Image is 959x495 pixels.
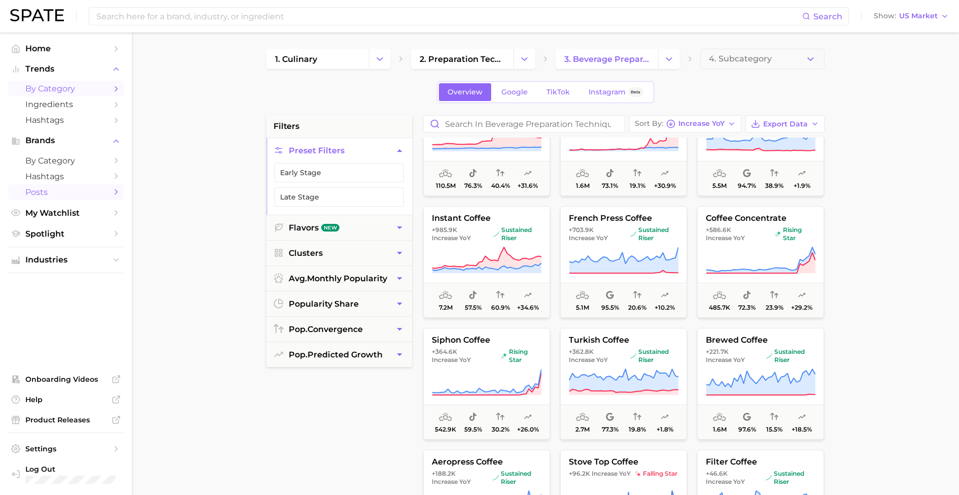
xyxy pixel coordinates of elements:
span: popularity share: Google [743,411,751,423]
a: Onboarding Videos [8,372,124,387]
span: +10.2% [655,304,675,311]
button: turkish coffee+362.8k Increase YoYsustained risersustained riser2.7m77.3%19.8%+1.8% [560,328,687,440]
span: Onboarding Videos [25,375,107,384]
span: coffee concentrate [698,214,824,223]
a: Log out. Currently logged in with e-mail alyssa@spate.nyc. [8,461,124,487]
span: popularity convergence: Low Convergence [770,289,778,302]
span: +46.6k [706,470,728,477]
button: Clusters [266,241,412,266]
span: +362.8k [569,348,594,355]
abbr: average [289,274,307,283]
span: popularity share [289,299,359,309]
button: Sort ByIncrease YoY [629,115,741,133]
span: Increase YoY [569,234,608,242]
span: Increase YoY [706,356,745,364]
button: Preset Filters [266,138,412,163]
span: popularity share: TikTok [469,168,477,180]
button: pop.convergence [266,317,412,342]
span: Increase YoY [432,478,471,486]
a: Home [8,41,124,56]
span: Help [25,395,107,404]
span: average monthly popularity: Medium Popularity [576,411,589,423]
span: popularity convergence: Very Low Convergence [633,411,641,423]
button: instant espresso+1.4m Increase YoYrising starrising star1.6m73.1%19.1%+30.9% [560,84,687,196]
span: 23.9% [766,304,783,311]
a: 3. beverage preparation techniques [556,49,658,69]
input: Search here for a brand, industry, or ingredient [95,8,802,25]
a: 2. preparation techniques [411,49,513,69]
button: Export Data [745,115,825,133]
span: 1.6m [713,426,727,433]
span: popularity share: Google [606,289,614,302]
span: Increase YoY [432,234,471,242]
span: monthly popularity [289,274,387,283]
button: Industries [8,252,124,268]
span: 15.5% [766,426,782,433]
span: Increase YoY [678,121,725,126]
span: average monthly popularity: High Popularity [439,289,452,302]
button: Change Category [513,49,535,69]
span: 77.3% [602,426,619,433]
span: 1.6m [576,182,590,189]
span: 5.5m [712,182,727,189]
a: by Category [8,153,124,169]
button: instant coffee+985.9k Increase YoYsustained risersustained riser7.2m57.5%60.9%+34.6% [423,206,550,318]
span: 57.5% [465,304,482,311]
button: espresso+18.3m Increase YoYsustained risersustained riser110.5m76.3%40.4%+31.6% [423,84,550,196]
span: US Market [899,13,938,19]
span: popularity share: TikTok [469,411,477,423]
img: sustained riser [630,231,636,237]
button: siphon coffee+364.6k Increase YoYrising starrising star542.9k59.5%30.2%+26.0% [423,328,550,440]
abbr: popularity index [289,324,307,334]
span: siphon coffee [424,336,550,345]
span: +985.9k [432,226,457,234]
span: My Watchlist [25,208,107,218]
button: 4. Subcategory [700,49,825,69]
span: sustained riser [630,348,678,364]
span: popularity predicted growth: Very Likely [798,411,806,423]
button: french press coffee+703.9k Increase YoYsustained risersustained riser5.1m95.5%20.6%+10.2% [560,206,687,318]
span: +30.9% [654,182,676,189]
span: +586.6k [706,226,731,234]
span: brewed coffee [698,336,824,345]
span: sustained riser [630,226,678,242]
span: Settings [25,444,107,453]
span: +1.8% [657,426,673,433]
span: 95.5% [601,304,619,311]
span: 72.3% [738,304,756,311]
a: Help [8,392,124,407]
button: Change Category [658,49,680,69]
span: convergence [289,324,363,334]
span: Export Data [763,120,808,128]
a: Hashtags [8,112,124,128]
span: 2. preparation techniques [420,54,505,64]
span: 19.8% [629,426,646,433]
span: popularity predicted growth: Uncertain [798,168,806,180]
span: Hashtags [25,115,107,125]
img: falling star [635,471,641,477]
span: Beta [631,88,640,96]
span: +31.6% [518,182,538,189]
span: 60.9% [491,304,510,311]
span: popularity predicted growth: Likely [661,289,669,302]
span: popularity convergence: Low Convergence [633,289,641,302]
span: 542.9k [435,426,456,433]
span: Search [813,12,842,21]
button: Early Stage [275,163,404,182]
button: popularity share [266,291,412,316]
a: InstagramBeta [580,83,652,101]
span: +18.5% [792,426,812,433]
span: 3. beverage preparation techniques [564,54,649,64]
span: Increase YoY [592,470,631,478]
span: 38.9% [765,182,783,189]
abbr: popularity index [289,350,307,359]
span: +1.9% [794,182,810,189]
span: Increase YoY [432,356,471,364]
span: stove top coffee [561,457,687,467]
span: TikTok [546,88,570,96]
a: Hashtags [8,169,124,184]
span: Industries [25,255,107,265]
span: Google [501,88,528,96]
span: Clusters [289,248,323,258]
button: Late Stage [275,187,404,207]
